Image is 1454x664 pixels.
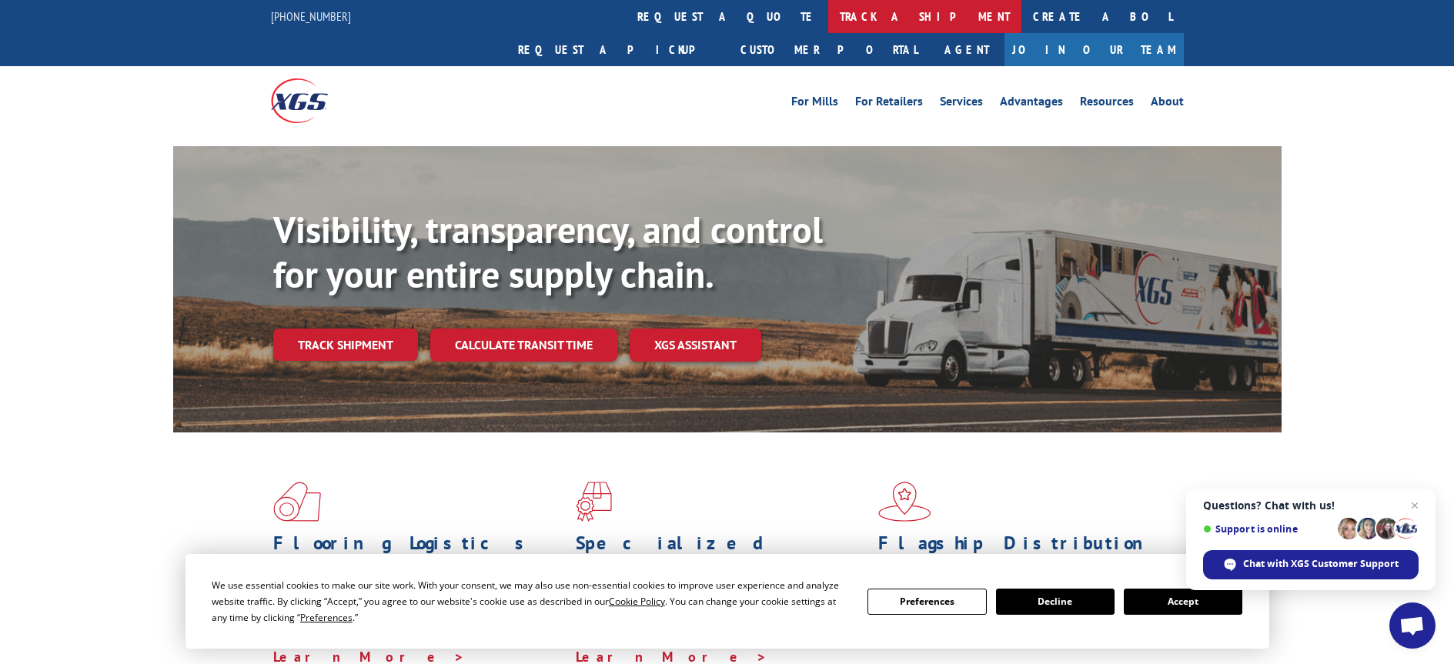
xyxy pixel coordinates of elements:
[1389,602,1436,649] div: Open chat
[1000,95,1063,112] a: Advantages
[630,329,761,362] a: XGS ASSISTANT
[867,589,986,615] button: Preferences
[430,329,617,362] a: Calculate transit time
[273,205,823,298] b: Visibility, transparency, and control for your entire supply chain.
[300,611,353,624] span: Preferences
[273,482,321,522] img: xgs-icon-total-supply-chain-intelligence-red
[271,8,351,24] a: [PHONE_NUMBER]
[273,534,564,579] h1: Flooring Logistics Solutions
[576,534,867,579] h1: Specialized Freight Experts
[1080,95,1134,112] a: Resources
[929,33,1004,66] a: Agent
[506,33,729,66] a: Request a pickup
[1406,496,1424,515] span: Close chat
[273,329,418,361] a: Track shipment
[855,95,923,112] a: For Retailers
[940,95,983,112] a: Services
[1243,557,1399,571] span: Chat with XGS Customer Support
[1203,499,1419,512] span: Questions? Chat with us!
[609,595,665,608] span: Cookie Policy
[996,589,1115,615] button: Decline
[1124,589,1242,615] button: Accept
[791,95,838,112] a: For Mills
[878,534,1169,579] h1: Flagship Distribution Model
[186,554,1269,649] div: Cookie Consent Prompt
[1203,550,1419,579] div: Chat with XGS Customer Support
[576,482,612,522] img: xgs-icon-focused-on-flooring-red
[1004,33,1184,66] a: Join Our Team
[729,33,929,66] a: Customer Portal
[212,577,849,626] div: We use essential cookies to make our site work. With your consent, we may also use non-essential ...
[1203,523,1332,535] span: Support is online
[1151,95,1184,112] a: About
[878,482,931,522] img: xgs-icon-flagship-distribution-model-red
